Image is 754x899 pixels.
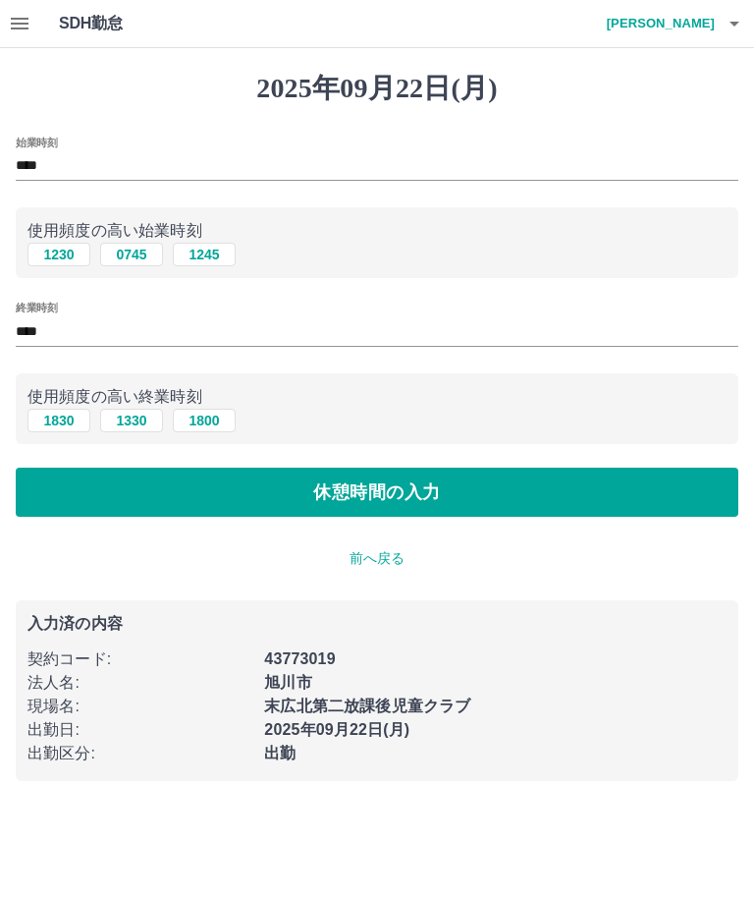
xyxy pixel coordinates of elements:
h1: 2025年09月22日(月) [16,72,738,105]
button: 1800 [173,409,236,432]
b: 2025年09月22日(月) [264,721,409,738]
p: 現場名 : [27,695,252,718]
button: 1330 [100,409,163,432]
button: 1830 [27,409,90,432]
p: 使用頻度の高い始業時刻 [27,219,727,243]
button: 休憩時間の入力 [16,468,738,517]
p: 使用頻度の高い終業時刻 [27,385,727,409]
p: 前へ戻る [16,548,738,569]
b: 43773019 [264,650,335,667]
button: 1245 [173,243,236,266]
label: 終業時刻 [16,301,57,315]
p: 出勤日 : [27,718,252,742]
p: 入力済の内容 [27,616,727,632]
p: 出勤区分 : [27,742,252,765]
label: 始業時刻 [16,135,57,149]
p: 契約コード : [27,647,252,671]
button: 0745 [100,243,163,266]
b: 末広北第二放課後児童クラブ [264,698,470,714]
button: 1230 [27,243,90,266]
b: 旭川市 [264,674,311,691]
b: 出勤 [264,745,296,761]
p: 法人名 : [27,671,252,695]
